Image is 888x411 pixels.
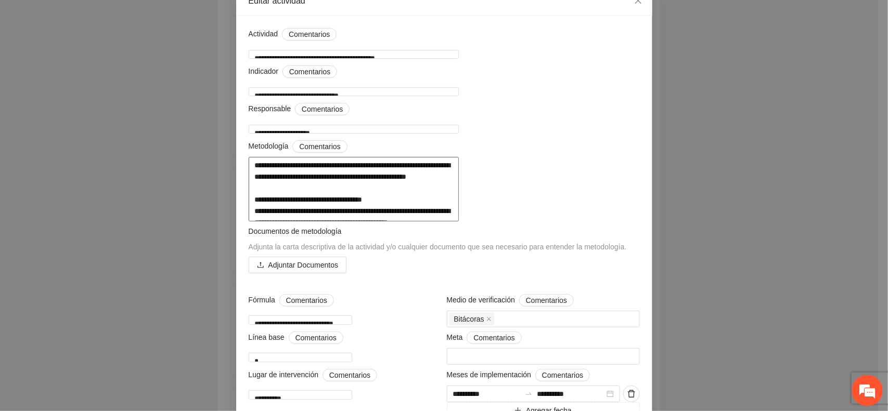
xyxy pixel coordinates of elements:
span: Comentarios [302,103,343,115]
button: Indicador [282,65,337,78]
button: Meta [467,332,521,344]
button: Metodología [292,140,347,153]
span: Comentarios [289,29,330,40]
div: Minimizar ventana de chat en vivo [171,5,196,30]
span: uploadAdjuntar Documentos [249,261,347,269]
button: delete [623,386,640,402]
textarea: Escriba su mensaje y pulse “Intro” [5,284,198,320]
span: Actividad [249,28,337,41]
span: Meses de implementación [447,369,590,381]
span: Comentarios [286,295,327,306]
span: Metodología [249,140,348,153]
button: uploadAdjuntar Documentos [249,257,347,273]
span: Documentos de metodología [249,227,342,235]
div: Chatee con nosotros ahora [54,53,175,67]
span: Meta [447,332,522,344]
span: Responsable [249,103,350,115]
span: Comentarios [289,66,330,77]
button: Medio de verificación [519,294,574,307]
span: Lugar de intervención [249,369,378,381]
span: upload [257,261,264,270]
span: Comentarios [329,369,370,381]
button: Fórmula [279,294,334,307]
span: Estamos en línea. [60,139,144,244]
span: Comentarios [299,141,340,152]
span: Bitácoras [454,313,484,325]
span: close [486,316,492,322]
span: Comentarios [473,332,514,343]
button: Lugar de intervención [323,369,377,381]
button: Línea base [289,332,343,344]
button: Responsable [295,103,350,115]
span: Comentarios [542,369,583,381]
span: Adjuntar Documentos [268,259,339,271]
span: Bitácoras [449,313,494,325]
span: Línea base [249,332,343,344]
span: delete [624,390,639,398]
span: swap-right [524,390,533,398]
span: Medio de verificación [447,294,574,307]
button: Meses de implementación [535,369,590,381]
span: Adjunta la carta descriptiva de la actividad y/o cualquier documento que sea necesario para enten... [249,243,627,251]
span: Comentarios [295,332,337,343]
span: Indicador [249,65,338,78]
span: Fórmula [249,294,334,307]
span: to [524,390,533,398]
button: Actividad [282,28,337,41]
span: Comentarios [526,295,567,306]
